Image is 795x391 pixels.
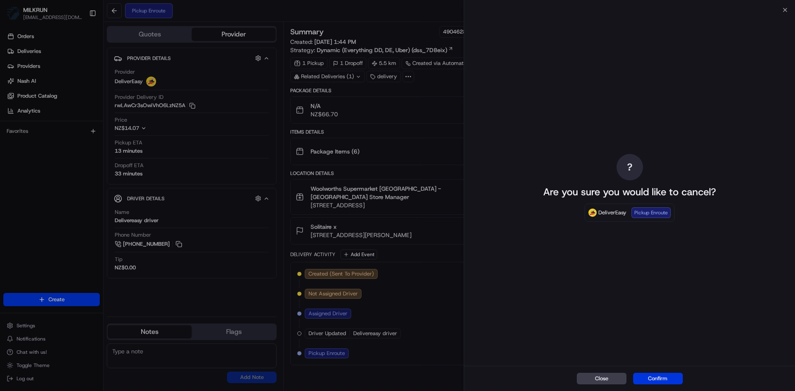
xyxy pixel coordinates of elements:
span: DeliverEasy [598,209,626,217]
p: Are you sure you would like to cancel? [543,185,716,199]
button: Close [577,373,626,384]
button: Confirm [633,373,683,384]
div: ? [617,154,643,180]
img: DeliverEasy [588,209,597,217]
